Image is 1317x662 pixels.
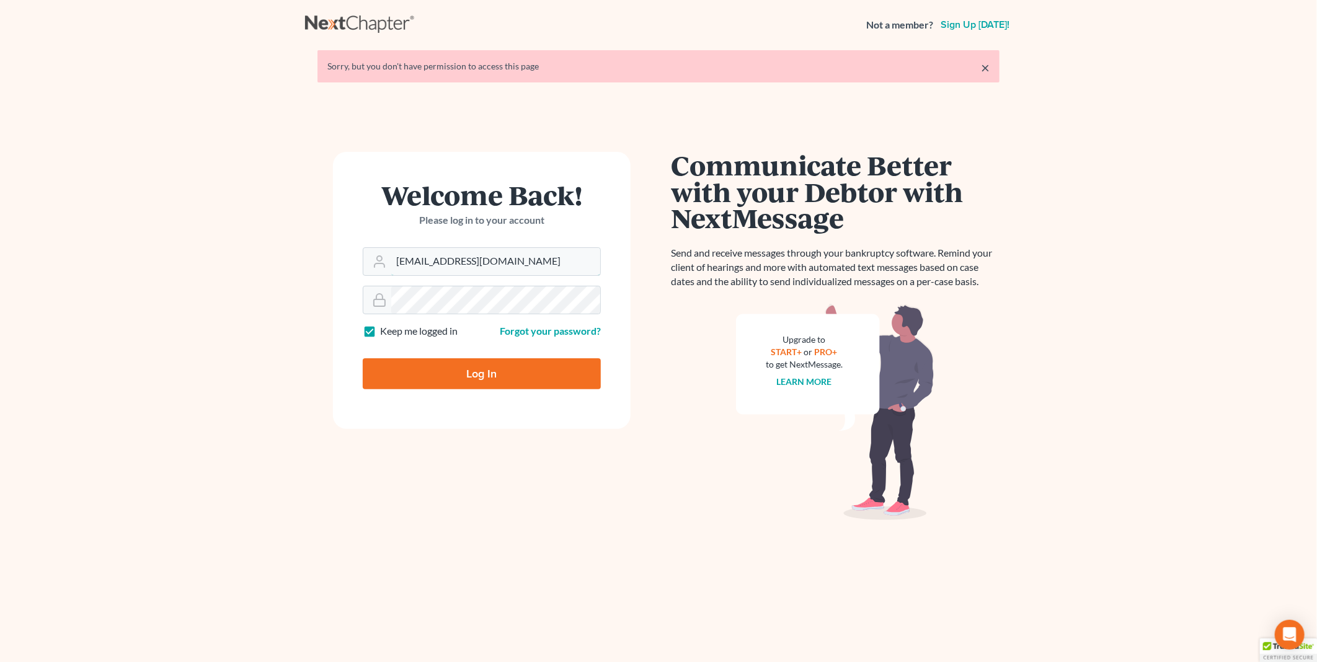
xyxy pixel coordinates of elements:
div: Upgrade to [766,333,843,346]
div: Sorry, but you don't have permission to access this page [327,60,990,73]
input: Email Address [391,248,600,275]
p: Send and receive messages through your bankruptcy software. Remind your client of hearings and mo... [671,246,1000,289]
h1: Communicate Better with your Debtor with NextMessage [671,152,1000,231]
a: START+ [771,346,802,357]
span: or [804,346,813,357]
a: Learn more [777,376,832,387]
a: Sign up [DATE]! [938,20,1012,30]
strong: Not a member? [866,18,933,32]
a: Forgot your password? [500,325,601,337]
div: TrustedSite Certified [1260,638,1317,662]
p: Please log in to your account [363,213,601,227]
a: × [981,60,990,75]
a: PRO+ [815,346,838,357]
label: Keep me logged in [380,324,458,338]
div: to get NextMessage. [766,358,843,371]
input: Log In [363,358,601,389]
h1: Welcome Back! [363,182,601,208]
img: nextmessage_bg-59042aed3d76b12b5cd301f8e5b87938c9018125f34e5fa2b7a6b67550977c72.svg [736,304,934,521]
div: Open Intercom Messenger [1275,620,1305,650]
